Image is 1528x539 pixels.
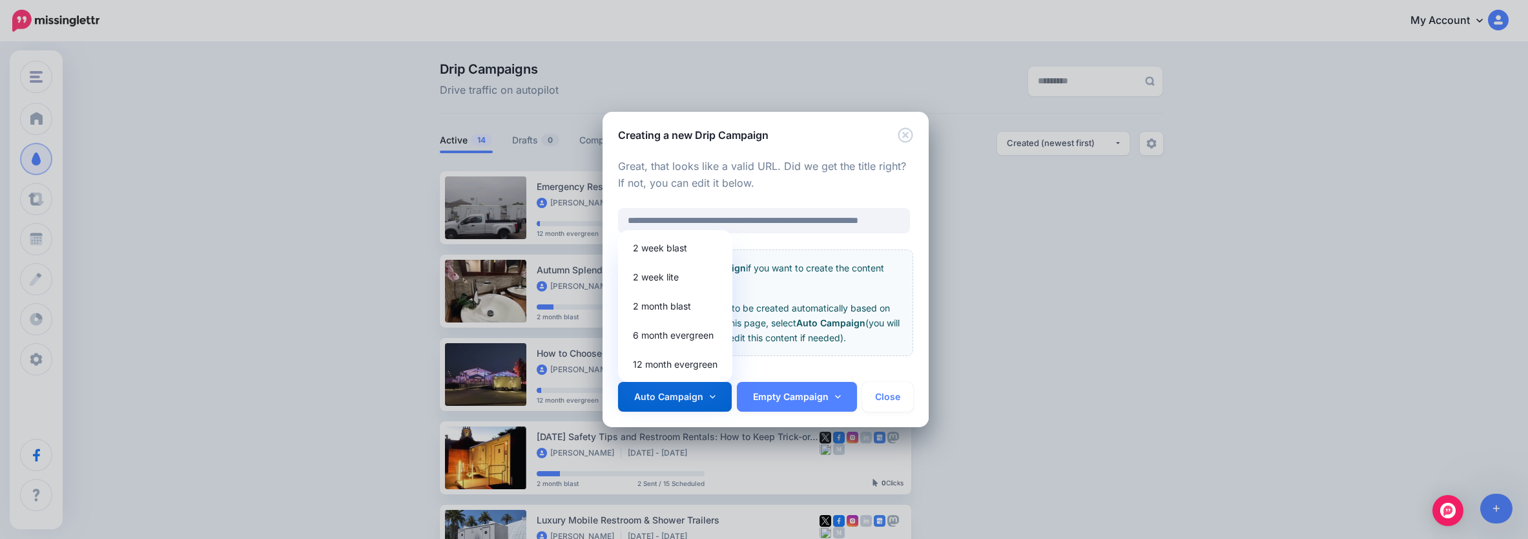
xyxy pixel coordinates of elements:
p: If you'd like the content to be created automatically based on the content we find on this page, ... [629,301,902,345]
a: 2 week blast [623,235,727,260]
a: 6 month evergreen [623,322,727,348]
a: Auto Campaign [618,382,732,412]
a: Empty Campaign [737,382,857,412]
h5: Creating a new Drip Campaign [618,127,769,143]
a: 12 month evergreen [623,352,727,377]
a: 2 month blast [623,293,727,319]
b: Auto Campaign [796,317,865,328]
div: Open Intercom Messenger [1432,495,1463,526]
p: Create an if you want to create the content yourself. [629,260,902,290]
button: Close [898,127,913,143]
a: 2 week lite [623,264,727,290]
button: Close [862,382,913,412]
p: Great, that looks like a valid URL. Did we get the title right? If not, you can edit it below. [618,158,913,192]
